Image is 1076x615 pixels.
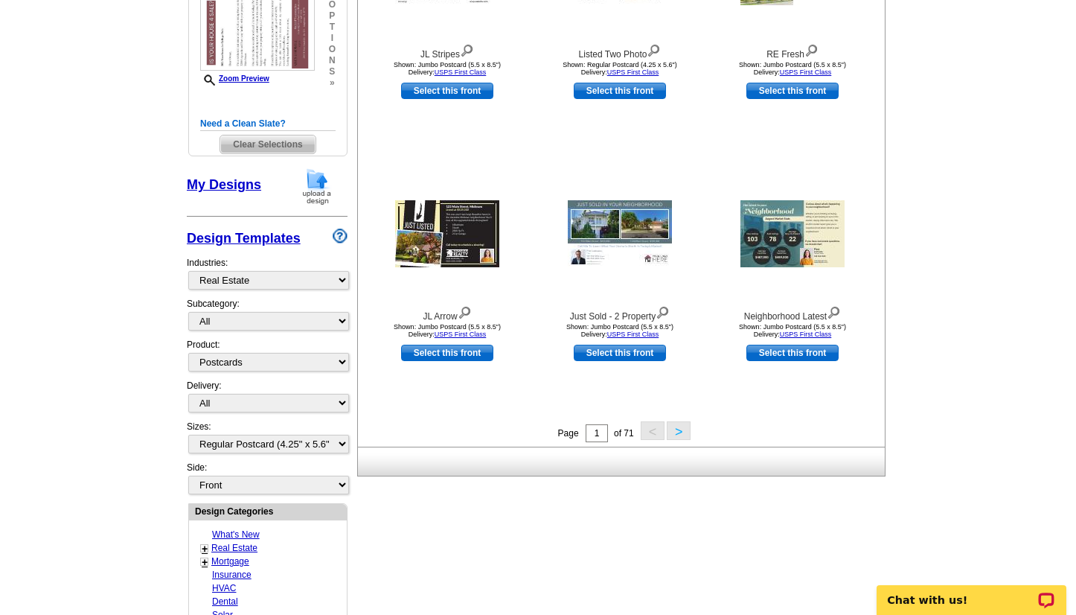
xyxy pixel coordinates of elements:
a: Mortgage [211,556,249,567]
div: Neighborhood Latest [711,303,874,323]
img: JL Arrow [395,200,499,267]
div: Product: [187,338,348,379]
img: view design details [656,303,670,319]
a: use this design [746,345,839,361]
a: Design Templates [187,231,301,246]
span: o [329,44,336,55]
span: t [329,22,336,33]
img: Just Sold - 2 Property [568,200,672,267]
img: view design details [827,303,841,319]
a: HVAC [212,583,236,593]
span: p [329,10,336,22]
a: use this design [746,83,839,99]
img: view design details [460,41,474,57]
button: < [641,421,665,440]
a: use this design [574,345,666,361]
a: Zoom Preview [200,74,269,83]
a: Dental [212,596,238,607]
div: Sizes: [187,420,348,461]
a: USPS First Class [780,68,832,76]
span: n [329,55,336,66]
span: Page [558,428,579,439]
a: + [202,543,208,555]
div: Listed Two Photo [538,41,702,61]
a: My Designs [187,177,261,192]
span: s [329,66,336,77]
div: Side: [187,461,348,496]
a: Real Estate [211,543,257,553]
a: use this design [401,83,493,99]
img: view design details [804,41,819,57]
a: use this design [401,345,493,361]
a: USPS First Class [435,331,487,338]
div: Delivery: [187,379,348,420]
h5: Need a Clean Slate? [200,117,336,131]
div: RE Fresh [711,41,874,61]
div: Shown: Jumbo Postcard (5.5 x 8.5") Delivery: [538,323,702,338]
div: Design Categories [189,504,347,518]
div: Subcategory: [187,297,348,338]
span: » [329,77,336,89]
span: of 71 [614,428,634,439]
img: Neighborhood Latest [740,200,845,267]
span: Clear Selections [220,136,315,153]
a: USPS First Class [435,68,487,76]
a: USPS First Class [607,331,659,338]
button: > [667,421,691,440]
a: use this design [574,83,666,99]
div: Shown: Jumbo Postcard (5.5 x 8.5") Delivery: [365,61,529,76]
img: view design details [647,41,661,57]
div: Shown: Jumbo Postcard (5.5 x 8.5") Delivery: [711,323,874,338]
div: Industries: [187,249,348,297]
img: view design details [458,303,472,319]
a: What's New [212,529,260,540]
a: USPS First Class [780,331,832,338]
div: JL Arrow [365,303,529,323]
a: + [202,556,208,568]
img: upload-design [298,168,336,205]
iframe: LiveChat chat widget [867,568,1076,615]
div: JL Stripes [365,41,529,61]
div: Just Sold - 2 Property [538,303,702,323]
img: design-wizard-help-icon.png [333,229,348,243]
span: i [329,33,336,44]
div: Shown: Regular Postcard (4.25 x 5.6") Delivery: [538,61,702,76]
a: USPS First Class [607,68,659,76]
div: Shown: Jumbo Postcard (5.5 x 8.5") Delivery: [711,61,874,76]
a: Insurance [212,570,252,580]
div: Shown: Jumbo Postcard (5.5 x 8.5") Delivery: [365,323,529,338]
